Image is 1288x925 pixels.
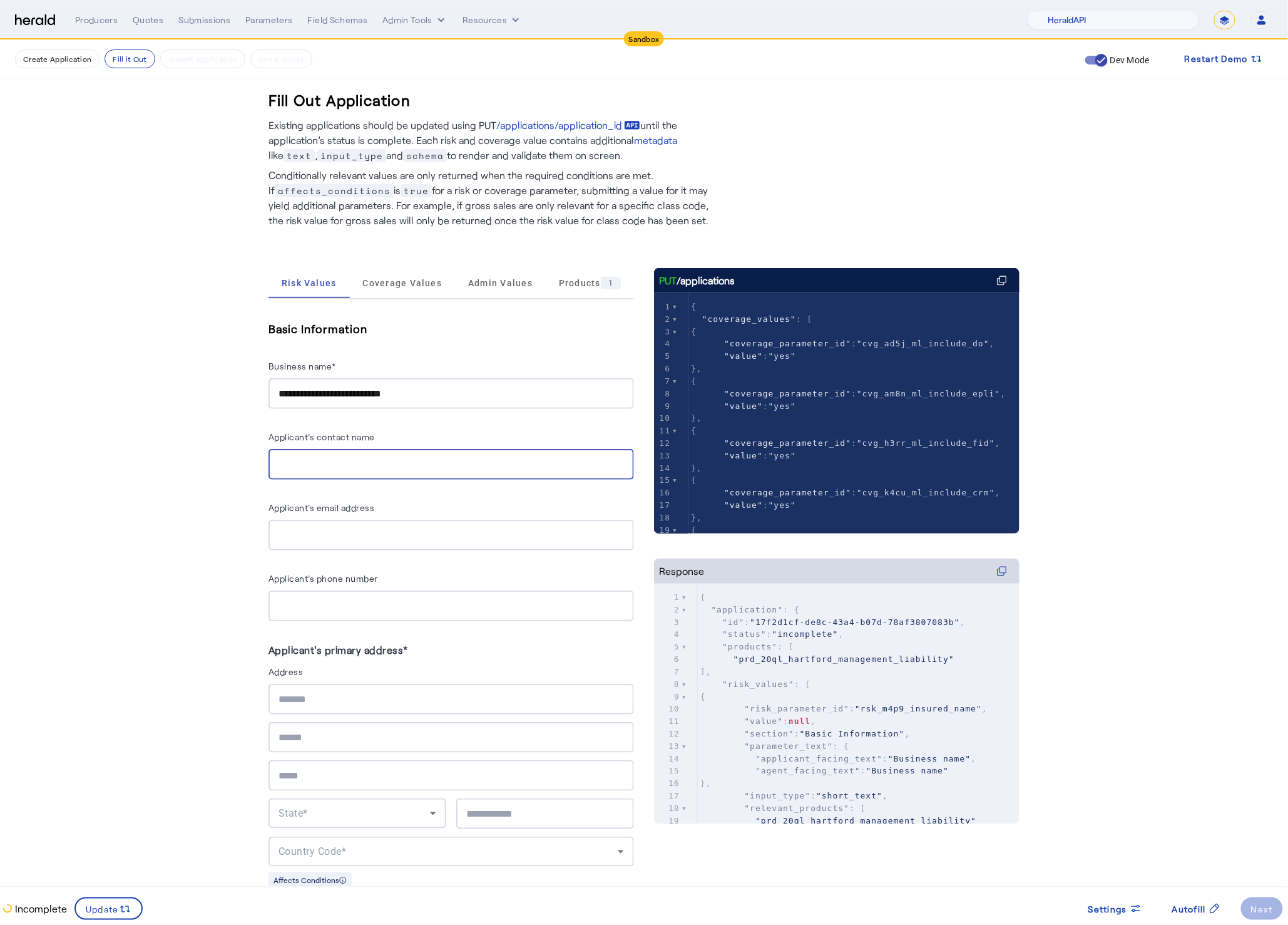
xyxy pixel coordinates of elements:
[700,592,706,602] span: {
[1162,897,1231,920] button: Autofill
[284,149,315,162] span: text
[700,642,794,651] span: : [
[654,765,682,777] div: 15
[724,339,851,348] span: "coverage_parameter_id"
[722,618,744,627] span: "id"
[654,740,682,753] div: 13
[691,513,702,522] span: },
[755,766,861,775] span: "agent_facing_text"
[654,425,672,437] div: 11
[86,902,119,916] span: Update
[691,438,1000,448] span: : ,
[133,14,163,26] div: Quotes
[362,279,442,287] span: Coverage Values
[268,573,378,584] label: Applicant's phone number
[654,524,672,537] div: 19
[654,375,672,388] div: 7
[700,716,816,726] span: : ,
[468,279,533,287] span: Admin Values
[279,845,347,857] span: Country Code*
[745,804,850,813] span: "relevant_products"
[654,666,682,678] div: 7
[745,742,833,751] span: "parameter_text"
[724,451,763,460] span: "value"
[279,807,308,819] span: State*
[654,512,672,524] div: 18
[317,149,386,162] span: input_type
[1108,54,1150,66] label: Dev Mode
[496,118,640,133] a: /applications/application_id
[75,14,118,26] div: Producers
[15,49,100,68] button: Create Application
[857,389,1001,398] span: "cvg_am8n_ml_include_epli"
[700,729,911,738] span: : ,
[178,14,230,26] div: Submissions
[463,14,522,26] button: Resources dropdown menu
[654,653,682,666] div: 6
[700,742,849,751] span: : {
[268,431,375,442] label: Applicant's contact name
[654,412,672,425] div: 10
[74,897,143,920] button: Update
[654,616,682,629] div: 3
[691,488,1000,497] span: : ,
[654,815,682,827] div: 19
[745,729,794,738] span: "section"
[745,704,850,713] span: "risk_parameter_id"
[654,301,672,313] div: 1
[654,790,682,802] div: 17
[654,363,672,375] div: 6
[700,692,706,701] span: {
[654,350,672,363] div: 5
[401,184,432,197] span: true
[268,644,408,656] label: Applicant's primary address*
[691,302,697,311] span: {
[769,451,796,460] span: "yes"
[722,642,777,651] span: "products"
[268,118,719,163] p: Existing applications should be updated using PUT until the application’s status is complete. Eac...
[691,463,702,473] span: },
[712,605,784,614] span: "application"
[382,14,447,26] button: internal dropdown menu
[654,604,682,616] div: 2
[245,14,293,26] div: Parameters
[268,502,375,513] label: Applicant's email address
[700,667,712,676] span: ],
[654,400,672,413] div: 9
[700,791,888,800] span: : ,
[282,279,337,287] span: Risk Values
[866,766,949,775] span: "Business name"
[691,389,1006,398] span: : ,
[733,654,954,664] span: "prd_20ql_hartford_management_liability"
[724,389,851,398] span: "coverage_parameter_id"
[691,351,796,361] span: :
[700,680,811,689] span: : [
[654,715,682,728] div: 11
[654,437,672,450] div: 12
[654,474,672,487] div: 15
[745,716,784,726] span: "value"
[1185,51,1248,66] span: Restart Demo
[769,351,796,361] span: "yes"
[700,605,800,614] span: : {
[789,716,810,726] span: null
[654,691,682,703] div: 9
[691,500,796,510] span: :
[700,766,949,775] span: :
[769,500,796,510] span: "yes"
[772,629,839,639] span: "incomplete"
[700,778,712,788] span: },
[659,564,704,579] div: Response
[691,327,697,336] span: {
[769,401,796,411] span: "yes"
[160,49,245,68] button: Submit Application
[857,339,989,348] span: "cvg_ad5j_ml_include_do"
[654,628,682,641] div: 4
[659,273,735,288] div: /applications
[654,559,1020,799] herald-code-block: Response
[691,451,796,460] span: :
[855,704,982,713] span: "rsk_m4p9_insured_name"
[700,618,966,627] span: : ,
[700,804,866,813] span: : [
[654,678,682,691] div: 8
